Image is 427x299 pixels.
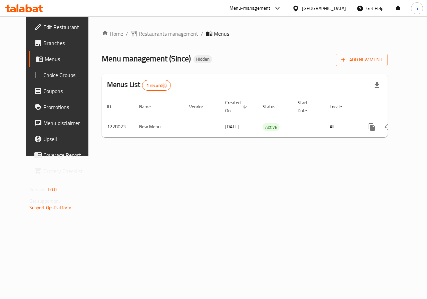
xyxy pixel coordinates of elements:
[29,67,97,83] a: Choice Groups
[193,55,212,63] div: Hidden
[302,5,346,12] div: [GEOGRAPHIC_DATA]
[29,131,97,147] a: Upsell
[134,117,184,137] td: New Menu
[298,99,316,115] span: Start Date
[324,117,359,137] td: All
[29,99,97,115] a: Promotions
[43,39,92,47] span: Branches
[43,71,92,79] span: Choice Groups
[43,135,92,143] span: Upsell
[43,151,92,159] span: Coverage Report
[29,185,46,194] span: Version:
[142,82,171,89] span: 1 record(s)
[107,80,171,91] h2: Menus List
[43,87,92,95] span: Coupons
[29,83,97,99] a: Coupons
[330,103,351,111] span: Locale
[47,185,57,194] span: 1.0.0
[201,30,203,38] li: /
[29,147,97,163] a: Coverage Report
[263,123,280,131] span: Active
[336,54,388,66] button: Add New Menu
[369,77,385,93] div: Export file
[139,30,198,38] span: Restaurants management
[341,56,382,64] span: Add New Menu
[214,30,229,38] span: Menus
[139,103,159,111] span: Name
[193,56,212,62] span: Hidden
[43,23,92,31] span: Edit Restaurant
[102,30,388,38] nav: breadcrumb
[29,197,60,205] span: Get support on:
[29,203,72,212] a: Support.OpsPlatform
[43,103,92,111] span: Promotions
[142,80,171,91] div: Total records count
[107,103,120,111] span: ID
[380,119,396,135] button: Change Status
[43,167,92,175] span: Grocery Checklist
[126,30,128,38] li: /
[131,30,198,38] a: Restaurants management
[29,19,97,35] a: Edit Restaurant
[263,123,280,131] div: Active
[29,115,97,131] a: Menu disclaimer
[45,55,92,63] span: Menus
[230,4,271,12] div: Menu-management
[292,117,324,137] td: -
[29,163,97,179] a: Grocery Checklist
[263,103,284,111] span: Status
[189,103,212,111] span: Vendor
[102,51,191,66] span: Menu management ( Since )
[43,119,92,127] span: Menu disclaimer
[416,5,418,12] span: a
[364,119,380,135] button: more
[225,99,249,115] span: Created On
[102,117,134,137] td: 1228023
[225,122,239,131] span: [DATE]
[102,30,123,38] a: Home
[29,35,97,51] a: Branches
[29,51,97,67] a: Menus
